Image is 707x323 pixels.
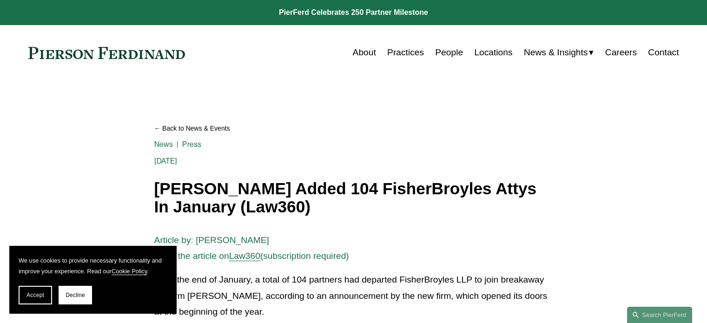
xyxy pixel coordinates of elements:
[229,251,260,261] a: Law360
[524,44,594,61] a: folder dropdown
[524,45,588,61] span: News & Insights
[154,140,173,149] a: News
[260,251,349,261] span: (subscription required)
[154,120,553,137] a: Back to News & Events
[474,44,512,61] a: Locations
[627,307,692,323] a: Search this site
[154,157,178,165] span: [DATE]
[182,140,201,149] a: Press
[19,286,52,304] button: Accept
[154,180,553,216] h1: [PERSON_NAME] Added 104 FisherBroyles Attys In January (Law360)
[9,246,177,314] section: Cookie banner
[154,235,269,261] span: Article by: [PERSON_NAME] Read the article on
[66,292,85,298] span: Decline
[112,268,147,275] a: Cookie Policy
[435,44,463,61] a: People
[26,292,44,298] span: Accept
[59,286,92,304] button: Decline
[605,44,637,61] a: Careers
[648,44,679,61] a: Contact
[353,44,376,61] a: About
[154,272,553,320] p: As of the end of January, a total of 104 partners had departed FisherBroyles LLP to join breakawa...
[387,44,424,61] a: Practices
[19,255,167,277] p: We use cookies to provide necessary functionality and improve your experience. Read our .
